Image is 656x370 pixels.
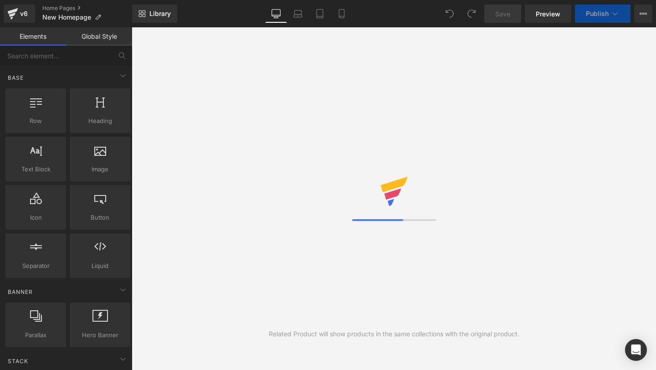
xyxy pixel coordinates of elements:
[8,213,63,222] span: Icon
[265,5,287,23] a: Desktop
[309,5,331,23] a: Tablet
[8,330,63,340] span: Parallax
[575,5,630,23] button: Publish
[8,116,63,126] span: Row
[149,10,171,18] span: Library
[4,5,35,23] a: v6
[72,261,128,271] span: Liquid
[536,9,560,19] span: Preview
[72,164,128,174] span: Image
[634,5,652,23] button: More
[66,27,132,46] a: Global Style
[462,5,481,23] button: Redo
[42,14,91,21] span: New Homepage
[287,5,309,23] a: Laptop
[7,357,29,365] span: Stack
[495,9,510,19] span: Save
[331,5,353,23] a: Mobile
[625,339,647,361] div: Open Intercom Messenger
[8,164,63,174] span: Text Block
[525,5,571,23] a: Preview
[72,330,128,340] span: Hero Banner
[586,10,609,17] span: Publish
[72,116,128,126] span: Heading
[72,213,128,222] span: Button
[7,288,34,296] span: Banner
[132,5,177,23] a: New Library
[42,5,132,12] a: Home Pages
[269,329,519,339] div: Related Product will show products in the same collections with the original product.
[7,73,25,82] span: Base
[441,5,459,23] button: Undo
[8,261,63,271] span: Separator
[18,8,30,20] div: v6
